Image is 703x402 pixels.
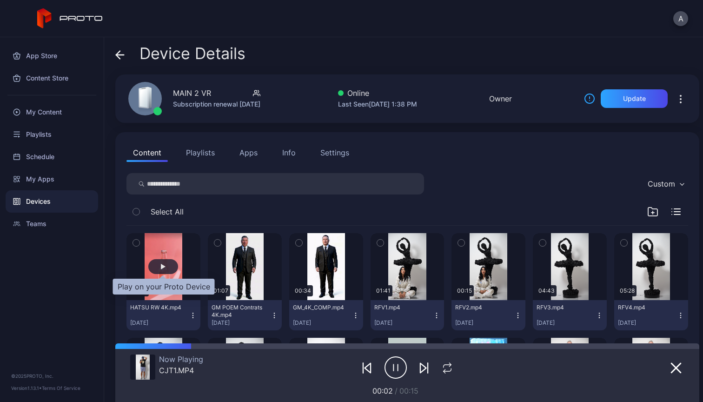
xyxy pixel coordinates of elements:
[282,147,296,158] div: Info
[395,386,398,395] span: /
[533,300,607,330] button: RFV3.mp4[DATE]
[289,300,363,330] button: GM_4K_COMP.mp4[DATE]
[130,304,181,311] div: HATSU RW 4K.mp4
[6,213,98,235] a: Teams
[320,147,349,158] div: Settings
[6,45,98,67] a: App Store
[601,89,668,108] button: Update
[293,319,352,327] div: [DATE]
[372,386,393,395] span: 00:02
[643,173,688,194] button: Custom
[126,300,200,330] button: HATSU RW 4K.mp4[DATE]
[173,99,260,110] div: Subscription renewal [DATE]
[159,355,203,364] div: Now Playing
[208,300,282,330] button: GM POEM Contrats 4K.mp4[DATE]
[338,87,417,99] div: Online
[489,93,512,104] div: Owner
[455,304,506,311] div: RFV2.mp4
[212,319,271,327] div: [DATE]
[130,319,189,327] div: [DATE]
[11,385,42,391] span: Version 1.13.1 •
[623,95,646,102] div: Update
[618,304,669,311] div: RFV4.mp4
[371,300,444,330] button: RFV1.mp4[DATE]
[673,11,688,26] button: A
[374,319,433,327] div: [DATE]
[6,146,98,168] a: Schedule
[537,304,588,311] div: RFV3.mp4
[455,319,514,327] div: [DATE]
[614,300,688,330] button: RFV4.mp4[DATE]
[293,304,344,311] div: GM_4K_COMP.mp4
[173,87,211,99] div: MAIN 2 VR
[648,179,675,188] div: Custom
[6,190,98,213] a: Devices
[374,304,425,311] div: RFV1.mp4
[618,319,677,327] div: [DATE]
[276,143,302,162] button: Info
[399,386,418,395] span: 00:15
[42,385,80,391] a: Terms Of Service
[11,372,93,380] div: © 2025 PROTO, Inc.
[6,168,98,190] a: My Apps
[233,143,264,162] button: Apps
[537,319,596,327] div: [DATE]
[139,45,245,62] span: Device Details
[159,366,203,375] div: CJT1.MP4
[212,304,263,319] div: GM POEM Contrats 4K.mp4
[151,206,184,217] span: Select All
[179,143,221,162] button: Playlists
[126,143,168,162] button: Content
[6,101,98,123] a: My Content
[451,300,525,330] button: RFV2.mp4[DATE]
[314,143,356,162] button: Settings
[113,279,215,295] div: Play on your Proto Device
[6,67,98,89] a: Content Store
[6,123,98,146] a: Playlists
[338,99,417,110] div: Last Seen [DATE] 1:38 PM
